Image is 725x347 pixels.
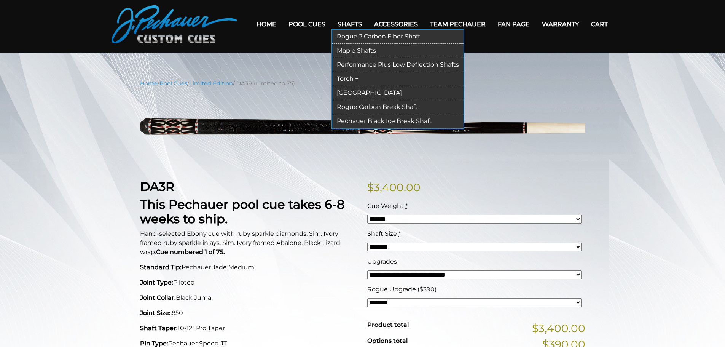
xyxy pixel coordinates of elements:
[189,80,233,87] a: Limited Edition
[536,14,585,34] a: Warranty
[332,58,464,72] a: Performance Plus Low Deflection Shafts
[250,14,282,34] a: Home
[331,14,368,34] a: Shafts
[585,14,614,34] a: Cart
[332,114,464,128] a: Pechauer Black Ice Break Shaft
[332,30,464,44] a: Rogue 2 Carbon Fiber Shaft
[140,230,340,256] span: Hand-selected Ebony cue with ruby sparkle diamonds. Sim. Ivory framed ruby sparkle inlays. Sim. I...
[332,86,464,100] a: [GEOGRAPHIC_DATA]
[140,309,170,317] strong: Joint Size:
[367,230,397,237] span: Shaft Size
[140,309,358,318] p: .850
[140,79,585,88] nav: Breadcrumb
[424,14,492,34] a: Team Pechauer
[367,286,437,293] span: Rogue Upgrade ($390)
[367,181,421,194] bdi: 3,400.00
[492,14,536,34] a: Fan Page
[159,80,187,87] a: Pool Cues
[140,293,358,302] p: Black Juma
[332,100,464,114] a: Rogue Carbon Break Shaft
[140,93,585,168] img: DA3R-UPDATED.png
[140,263,358,272] p: Pechauer Jade Medium
[332,72,464,86] a: Torch +
[140,179,174,194] strong: DA3R
[332,44,464,58] a: Maple Shafts
[140,80,158,87] a: Home
[140,294,176,301] strong: Joint Collar:
[367,337,408,344] span: Options total
[368,14,424,34] a: Accessories
[112,5,237,43] img: Pechauer Custom Cues
[282,14,331,34] a: Pool Cues
[140,278,358,287] p: Piloted
[140,325,178,332] strong: Shaft Taper:
[156,248,225,256] strong: Cue numbered 1 of 75.
[367,321,409,328] span: Product total
[140,279,173,286] strong: Joint Type:
[398,230,401,237] abbr: required
[140,340,168,347] strong: Pin Type:
[367,258,397,265] span: Upgrades
[532,320,585,336] span: $3,400.00
[367,181,374,194] span: $
[140,264,182,271] strong: Standard Tip:
[140,324,358,333] p: 10-12" Pro Taper
[140,197,345,226] strong: This Pechauer pool cue takes 6-8 weeks to ship.
[367,202,404,209] span: Cue Weight
[405,202,408,209] abbr: required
